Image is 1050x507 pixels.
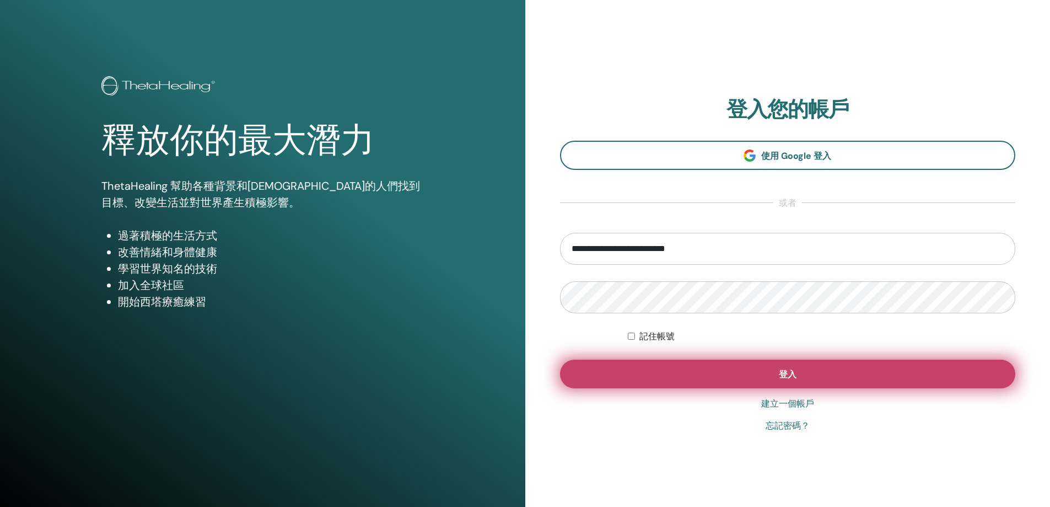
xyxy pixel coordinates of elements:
[761,150,831,162] font: 使用 Google 登入
[118,278,184,292] font: 加入全球社區
[639,331,675,341] font: 記住帳號
[118,228,217,243] font: 過著積極的生活方式
[726,95,849,123] font: 登入您的帳戶
[779,197,796,209] font: 或者
[779,369,796,380] font: 登入
[118,245,217,259] font: 改善情緒和身體健康
[560,360,1016,388] button: 登入
[761,398,814,409] font: 建立一個帳戶
[101,121,375,160] font: 釋放你的最大潛力
[118,295,206,309] font: 開始西塔療癒練習
[118,261,217,276] font: 學習世界知名的技術
[628,330,1015,343] div: 無限期地保持我的身份驗證狀態，或直到我手動註銷
[761,397,814,410] a: 建立一個帳戶
[766,419,810,433] a: 忘記密碼？
[766,420,810,431] font: 忘記密碼？
[560,141,1016,170] a: 使用 Google 登入
[101,179,420,210] font: ThetaHealing 幫助各種背景和[DEMOGRAPHIC_DATA]的人們找到目標、改變生活並對世界產生積極影響。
